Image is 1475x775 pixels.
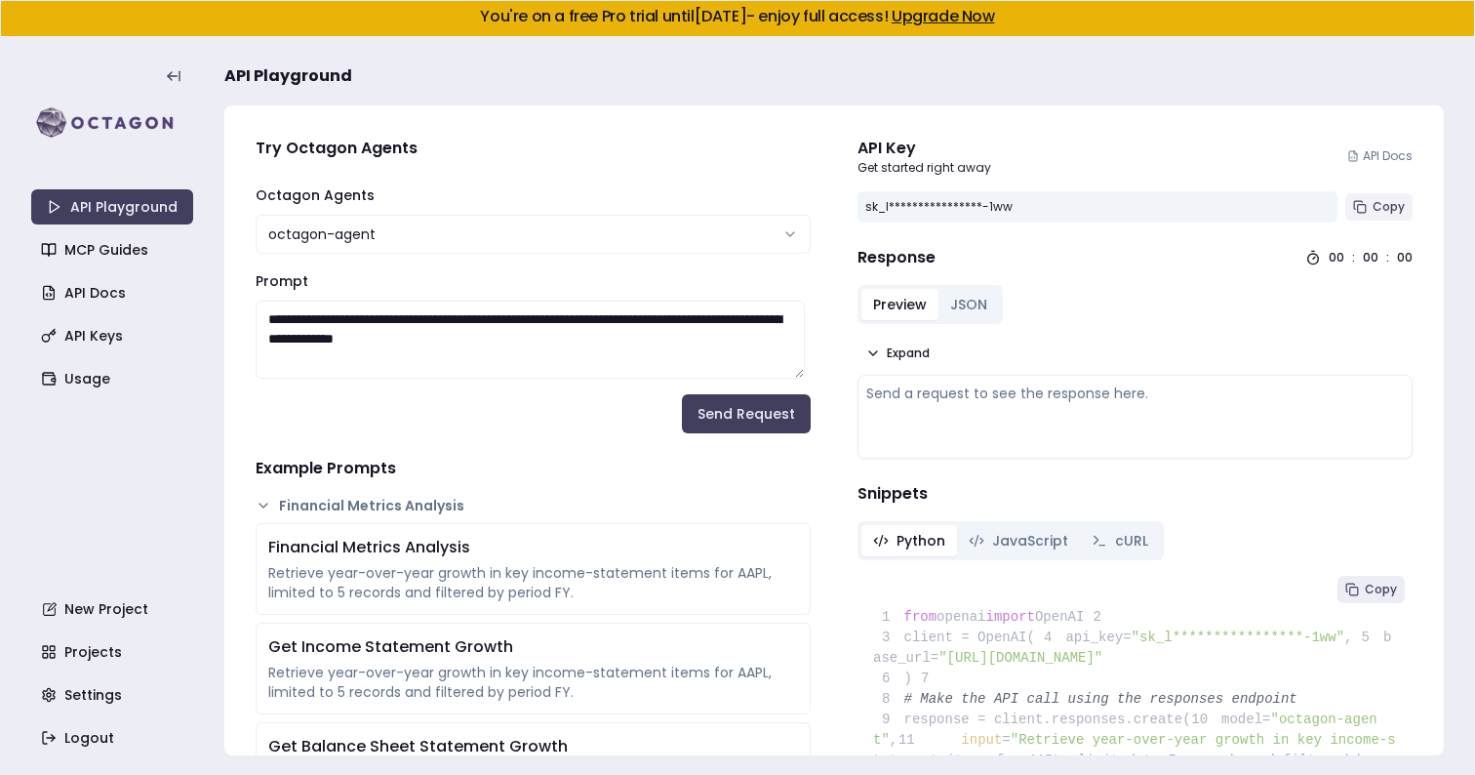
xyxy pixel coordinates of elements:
[1084,607,1115,628] span: 2
[33,232,195,267] a: MCP Guides
[1035,609,1084,625] span: OpenAI
[1221,712,1270,727] span: model=
[1002,732,1010,748] span: =
[33,318,195,353] a: API Keys
[33,275,195,310] a: API Docs
[31,103,193,143] img: logo-rect-yK7x_WSZ.svg
[268,635,798,659] div: Get Income Statement Growth
[256,185,375,205] label: Octagon Agents
[1347,148,1413,164] a: API Docs
[1191,710,1222,730] span: 10
[904,609,937,625] span: from
[33,634,195,670] a: Projects
[1035,628,1066,648] span: 4
[938,650,1102,666] span: "[URL][DOMAIN_NAME]"
[33,677,195,713] a: Settings
[887,346,930,361] span: Expand
[861,289,938,320] button: Preview
[256,271,308,291] label: Prompt
[1329,250,1344,265] div: 00
[268,663,798,702] div: Retrieve year-over-year growth in key income-statement items for AAPL, limited to 5 records and f...
[866,384,1404,403] div: Send a request to see the response here.
[873,712,1191,727] span: response = client.responses.create(
[961,732,1002,748] span: input
[1352,250,1355,265] div: :
[890,732,897,748] span: ,
[873,671,912,686] span: )
[33,591,195,627] a: New Project
[897,531,945,551] span: Python
[873,689,904,710] span: 8
[1337,576,1405,603] button: Copy
[857,137,991,160] div: API Key
[256,496,811,515] button: Financial Metrics Analysis
[1345,193,1413,221] button: Copy
[256,137,811,160] h4: Try Octagon Agents
[904,691,1297,707] span: # Make the API call using the responses endpoint
[992,531,1068,551] span: JavaScript
[986,609,1035,625] span: import
[1115,531,1148,551] span: cURL
[937,609,985,625] span: openai
[1065,630,1131,645] span: api_key=
[857,482,1413,506] h4: Snippets
[268,536,798,559] div: Financial Metrics Analysis
[892,5,995,27] a: Upgrade Now
[224,64,352,88] span: API Playground
[31,189,193,224] a: API Playground
[1386,250,1389,265] div: :
[1363,250,1378,265] div: 00
[1365,582,1397,597] span: Copy
[1352,628,1383,648] span: 5
[897,730,929,751] span: 11
[873,630,1035,645] span: client = OpenAI(
[857,340,937,367] button: Expand
[268,563,798,602] div: Retrieve year-over-year growth in key income-statement items for AAPL, limited to 5 records and f...
[873,607,904,628] span: 1
[268,735,798,758] div: Get Balance Sheet Statement Growth
[938,289,999,320] button: JSON
[33,720,195,755] a: Logout
[17,9,1458,24] h5: You're on a free Pro trial until [DATE] - enjoy full access!
[873,669,904,689] span: 6
[873,710,904,730] span: 9
[1373,199,1405,215] span: Copy
[256,457,811,480] h4: Example Prompts
[857,160,991,176] p: Get started right away
[857,246,936,269] h4: Response
[1397,250,1413,265] div: 00
[682,394,811,433] button: Send Request
[33,361,195,396] a: Usage
[1344,630,1352,645] span: ,
[873,628,904,648] span: 3
[912,669,943,689] span: 7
